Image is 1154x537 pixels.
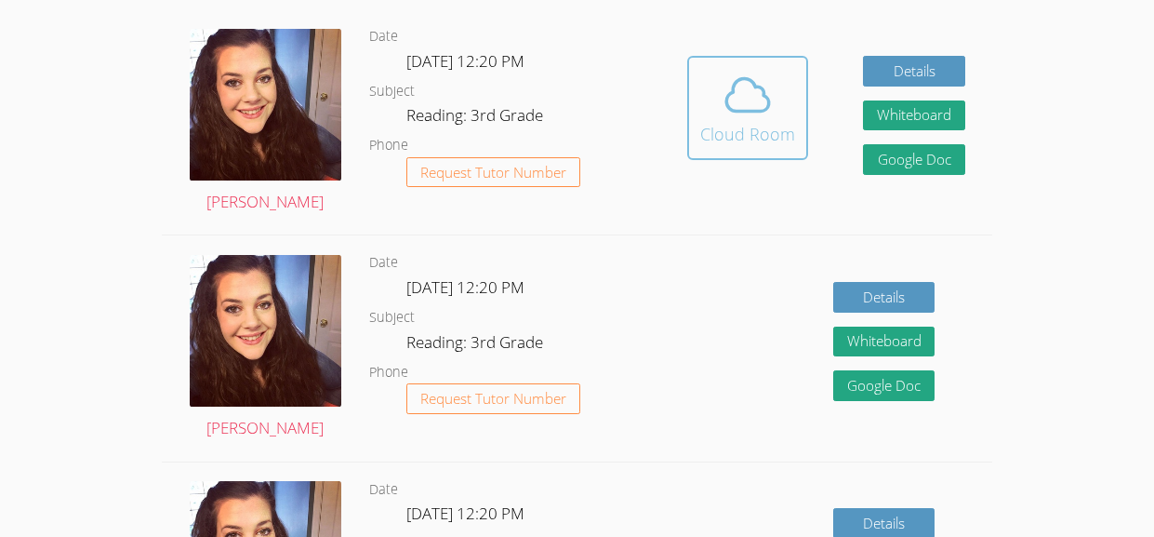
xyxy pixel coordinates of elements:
dt: Phone [369,134,408,157]
img: avatar.png [190,255,341,407]
span: Request Tutor Number [420,392,566,406]
dd: Reading: 3rd Grade [406,102,547,134]
button: Request Tutor Number [406,383,580,414]
dt: Subject [369,306,415,329]
a: Details [863,56,965,87]
dd: Reading: 3rd Grade [406,329,547,361]
button: Whiteboard [863,101,965,131]
dt: Date [369,25,398,48]
span: [DATE] 12:20 PM [406,276,524,298]
span: [DATE] 12:20 PM [406,50,524,72]
a: Details [833,282,935,313]
a: [PERSON_NAME] [190,255,341,442]
div: Cloud Room [700,121,795,147]
dt: Subject [369,80,415,103]
button: Whiteboard [833,327,935,357]
dt: Date [369,478,398,502]
button: Request Tutor Number [406,157,580,188]
span: Request Tutor Number [420,166,566,180]
button: Cloud Room [687,56,808,160]
a: [PERSON_NAME] [190,29,341,216]
dt: Date [369,251,398,275]
span: [DATE] 12:20 PM [406,503,524,524]
a: Google Doc [833,370,935,401]
dt: Phone [369,361,408,384]
a: Google Doc [863,144,965,175]
img: avatar.png [190,29,341,181]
